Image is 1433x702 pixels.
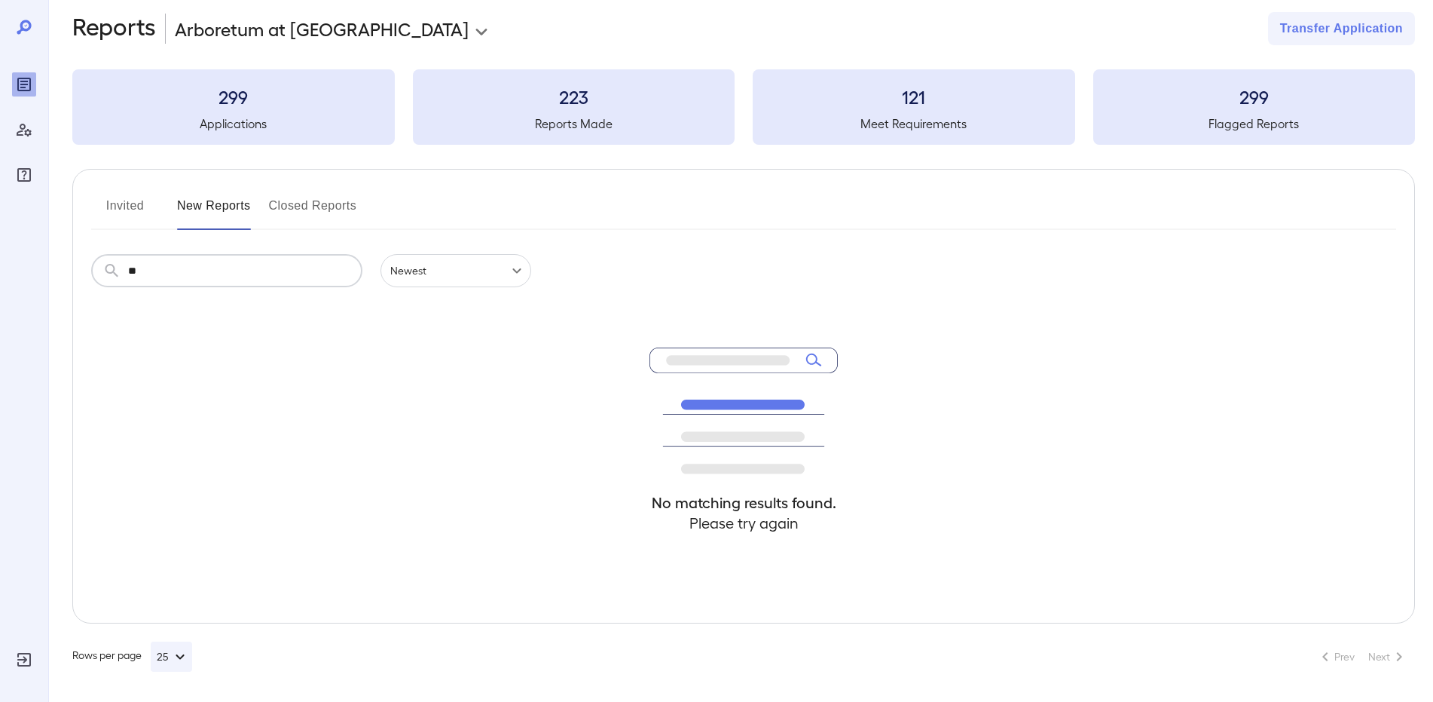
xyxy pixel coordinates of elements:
[177,194,251,230] button: New Reports
[413,84,735,109] h3: 223
[12,118,36,142] div: Manage Users
[413,115,735,133] h5: Reports Made
[72,12,156,45] h2: Reports
[72,642,192,672] div: Rows per page
[175,17,469,41] p: Arboretum at [GEOGRAPHIC_DATA]
[269,194,357,230] button: Closed Reports
[12,648,36,672] div: Log Out
[12,72,36,97] div: Reports
[753,115,1075,133] h5: Meet Requirements
[649,513,838,533] h4: Please try again
[12,163,36,187] div: FAQ
[1309,645,1415,669] nav: pagination navigation
[72,115,395,133] h5: Applications
[72,84,395,109] h3: 299
[1093,84,1416,109] h3: 299
[1093,115,1416,133] h5: Flagged Reports
[649,492,838,513] h4: No matching results found.
[380,254,531,287] div: Newest
[72,69,1415,145] summary: 299Applications223Reports Made121Meet Requirements299Flagged Reports
[753,84,1075,109] h3: 121
[91,194,159,230] button: Invited
[151,642,192,672] button: 25
[1268,12,1415,45] button: Transfer Application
